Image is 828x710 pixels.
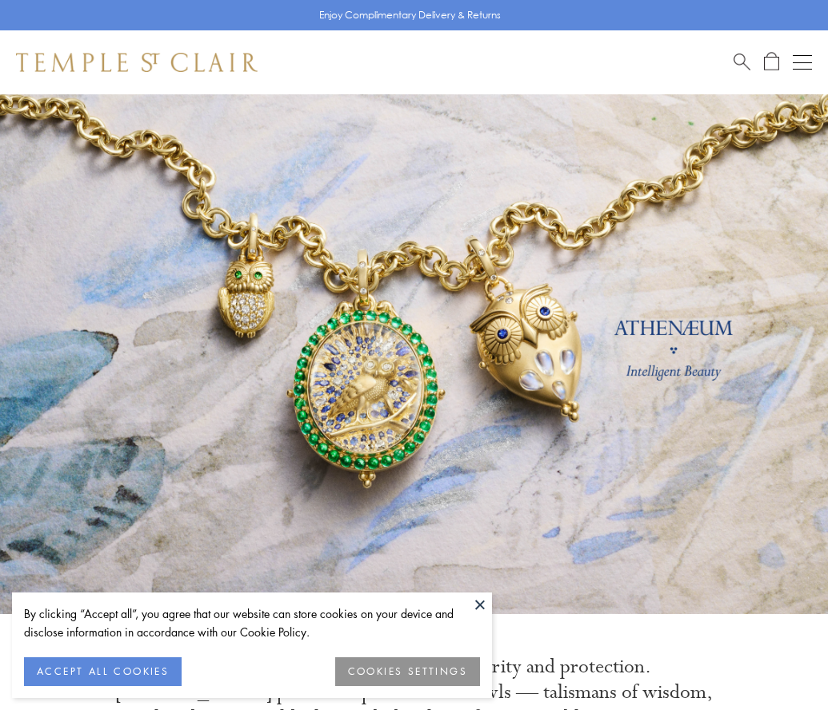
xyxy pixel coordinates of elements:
[734,52,750,72] a: Search
[24,657,182,686] button: ACCEPT ALL COOKIES
[16,53,258,72] img: Temple St. Clair
[335,657,480,686] button: COOKIES SETTINGS
[24,604,480,641] div: By clicking “Accept all”, you agree that our website can store cookies on your device and disclos...
[793,53,812,72] button: Open navigation
[764,52,779,72] a: Open Shopping Bag
[319,7,501,23] p: Enjoy Complimentary Delivery & Returns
